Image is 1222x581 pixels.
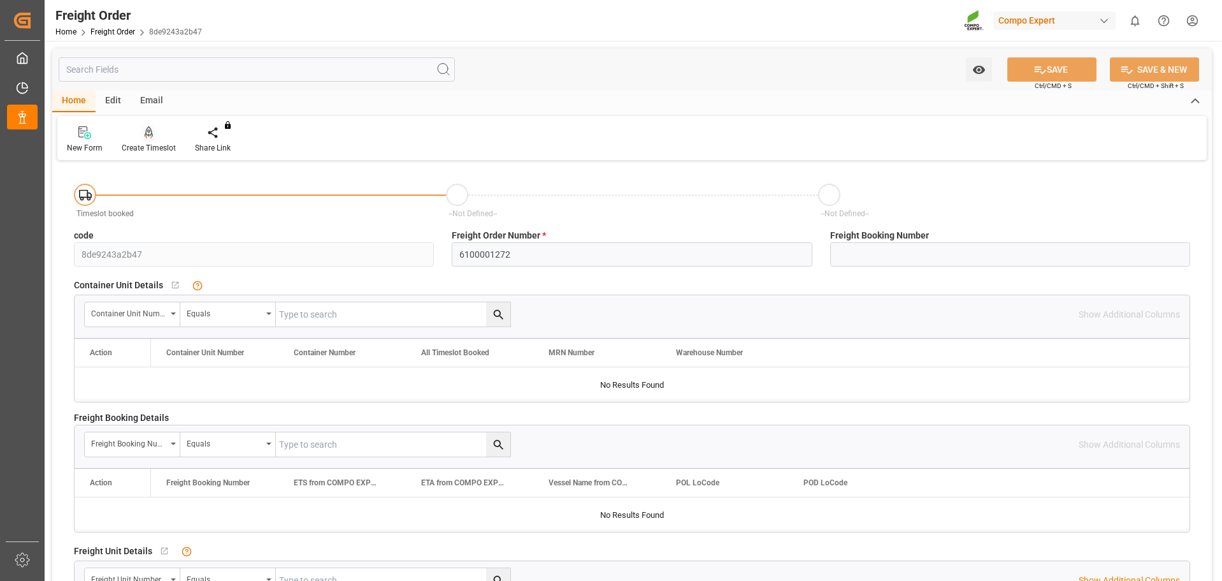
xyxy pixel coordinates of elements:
[96,91,131,112] div: Edit
[1007,57,1096,82] button: SAVE
[821,209,869,218] span: --Not Defined--
[55,6,202,25] div: Freight Order
[166,478,250,487] span: Freight Booking Number
[67,142,103,154] div: New Form
[1035,81,1072,91] span: Ctrl/CMD + S
[421,478,507,487] span: ETA from COMPO EXPERT
[74,229,94,242] span: code
[993,8,1121,33] button: Compo Expert
[59,57,455,82] input: Search Fields
[91,435,166,450] div: Freight Booking Number
[549,478,634,487] span: Vessel Name from COMPO EXPERT
[452,229,546,242] span: Freight Order Number
[294,478,379,487] span: ETS from COMPO EXPERT
[180,302,276,327] button: open menu
[294,348,356,357] span: Container Number
[55,27,76,36] a: Home
[486,432,510,457] button: search button
[486,302,510,327] button: search button
[676,348,743,357] span: Warehouse Number
[52,91,96,112] div: Home
[964,10,984,32] img: Screenshot%202023-09-29%20at%2010.02.21.png_1712312052.png
[449,209,497,218] span: --Not Defined--
[187,305,262,320] div: Equals
[830,229,929,242] span: Freight Booking Number
[74,411,169,425] span: Freight Booking Details
[91,305,166,320] div: Container Unit Number
[276,432,510,457] input: Type to search
[74,545,152,558] span: Freight Unit Details
[85,432,180,457] button: open menu
[1121,6,1149,35] button: show 0 new notifications
[166,348,244,357] span: Container Unit Number
[1110,57,1199,82] button: SAVE & NEW
[966,57,992,82] button: open menu
[131,91,173,112] div: Email
[90,27,135,36] a: Freight Order
[276,302,510,327] input: Type to search
[549,348,594,357] span: MRN Number
[1149,6,1178,35] button: Help Center
[180,432,276,457] button: open menu
[676,478,719,487] span: POL LoCode
[74,279,163,292] span: Container Unit Details
[76,209,134,218] span: Timeslot booked
[90,478,112,487] div: Action
[803,478,847,487] span: POD LoCode
[1128,81,1184,91] span: Ctrl/CMD + Shift + S
[187,435,262,450] div: Equals
[421,348,489,357] span: All Timeslot Booked
[90,348,112,357] div: Action
[122,142,176,154] div: Create Timeslot
[993,11,1116,30] div: Compo Expert
[85,302,180,327] button: open menu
